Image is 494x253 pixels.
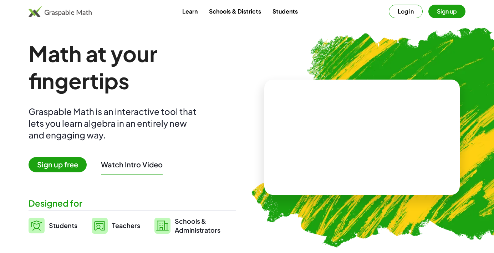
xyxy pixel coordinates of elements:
a: Students [267,5,304,18]
span: Teachers [112,221,140,229]
a: Schools &Administrators [154,217,220,234]
video: What is this? This is dynamic math notation. Dynamic math notation plays a central role in how Gr... [309,110,416,164]
a: Students [29,217,77,234]
div: Designed for [29,197,236,209]
a: Teachers [92,217,140,234]
span: Schools & Administrators [175,217,220,234]
button: Log in [389,5,423,18]
a: Schools & Districts [203,5,267,18]
img: svg%3e [92,218,108,234]
button: Watch Intro Video [101,160,163,169]
img: svg%3e [29,218,45,233]
a: Learn [177,5,203,18]
h1: Math at your fingertips [29,40,236,94]
span: Students [49,221,77,229]
button: Sign up [428,5,465,18]
img: svg%3e [154,218,170,234]
span: Sign up free [29,157,87,172]
div: Graspable Math is an interactive tool that lets you learn algebra in an entirely new and engaging... [29,106,200,141]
